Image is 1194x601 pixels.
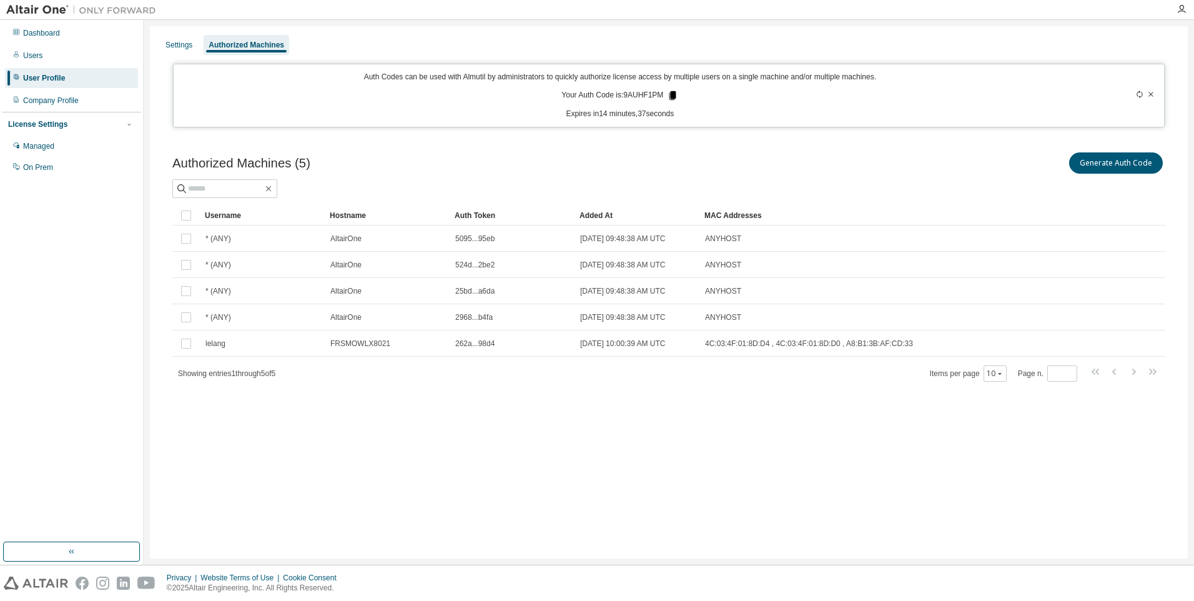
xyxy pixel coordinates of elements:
img: Altair One [6,4,162,16]
p: © 2025 Altair Engineering, Inc. All Rights Reserved. [167,583,344,594]
span: 524d...2be2 [455,260,495,270]
span: AltairOne [330,260,362,270]
div: Username [205,206,320,226]
div: User Profile [23,73,65,83]
img: youtube.svg [137,577,155,590]
div: Company Profile [23,96,79,106]
div: Added At [580,206,694,226]
span: Page n. [1018,365,1077,382]
div: Settings [165,40,192,50]
span: ANYHOST [705,312,741,322]
span: * (ANY) [205,286,231,296]
div: Auth Token [455,206,570,226]
img: altair_logo.svg [4,577,68,590]
span: 262a...98d4 [455,339,495,349]
button: Generate Auth Code [1069,152,1163,174]
span: 2968...b4fa [455,312,493,322]
p: Auth Codes can be used with Almutil by administrators to quickly authorize license access by mult... [181,72,1060,82]
span: [DATE] 09:48:38 AM UTC [580,234,666,244]
p: Your Auth Code is: 9AUHF1PM [561,90,678,101]
span: Items per page [930,365,1007,382]
span: AltairOne [330,286,362,296]
span: 5095...95eb [455,234,495,244]
span: [DATE] 09:48:38 AM UTC [580,312,666,322]
span: lelang [205,339,225,349]
span: Authorized Machines (5) [172,156,310,171]
div: On Prem [23,162,53,172]
span: 4C:03:4F:01:8D:D4 , 4C:03:4F:01:8D:D0 , A8:B1:3B:AF:CD:33 [705,339,913,349]
img: instagram.svg [96,577,109,590]
div: Managed [23,141,54,151]
img: linkedin.svg [117,577,130,590]
div: Privacy [167,573,200,583]
span: ANYHOST [705,286,741,296]
img: facebook.svg [76,577,89,590]
span: * (ANY) [205,260,231,270]
span: 25bd...a6da [455,286,495,296]
div: Dashboard [23,28,60,38]
span: AltairOne [330,312,362,322]
span: * (ANY) [205,234,231,244]
div: License Settings [8,119,67,129]
span: [DATE] 09:48:38 AM UTC [580,260,666,270]
div: Users [23,51,42,61]
div: MAC Addresses [704,206,1034,226]
div: Website Terms of Use [200,573,283,583]
button: 10 [987,369,1004,379]
span: ANYHOST [705,234,741,244]
div: Cookie Consent [283,573,343,583]
span: AltairOne [330,234,362,244]
span: [DATE] 09:48:38 AM UTC [580,286,666,296]
span: Showing entries 1 through 5 of 5 [178,369,275,378]
span: * (ANY) [205,312,231,322]
div: Authorized Machines [209,40,284,50]
p: Expires in 14 minutes, 37 seconds [181,109,1060,119]
div: Hostname [330,206,445,226]
span: [DATE] 10:00:39 AM UTC [580,339,666,349]
span: FRSMOWLX8021 [330,339,390,349]
span: ANYHOST [705,260,741,270]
